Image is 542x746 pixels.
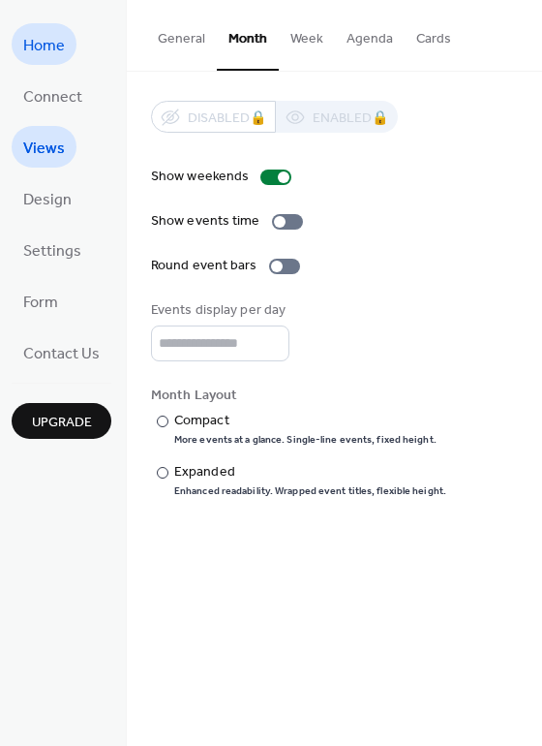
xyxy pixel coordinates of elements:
a: Connect [12,75,94,116]
div: Round event bars [151,256,257,276]
span: Views [23,134,65,164]
span: Upgrade [32,413,92,433]
a: Contact Us [12,331,111,373]
div: Show events time [151,211,260,232]
div: Expanded [174,462,442,482]
span: Form [23,288,58,318]
a: Home [12,23,76,65]
a: Settings [12,229,93,270]
div: Month Layout [151,386,514,406]
a: Form [12,280,70,322]
button: Upgrade [12,403,111,439]
div: Enhanced readability. Wrapped event titles, flexible height. [174,484,446,498]
div: Compact [174,411,433,431]
span: Connect [23,82,82,112]
div: More events at a glance. Single-line events, fixed height. [174,433,437,447]
span: Home [23,31,65,61]
span: Settings [23,236,81,266]
div: Events display per day [151,300,286,321]
span: Contact Us [23,339,100,369]
div: Show weekends [151,167,249,187]
a: Views [12,126,76,168]
span: Design [23,185,72,215]
a: Design [12,177,83,219]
